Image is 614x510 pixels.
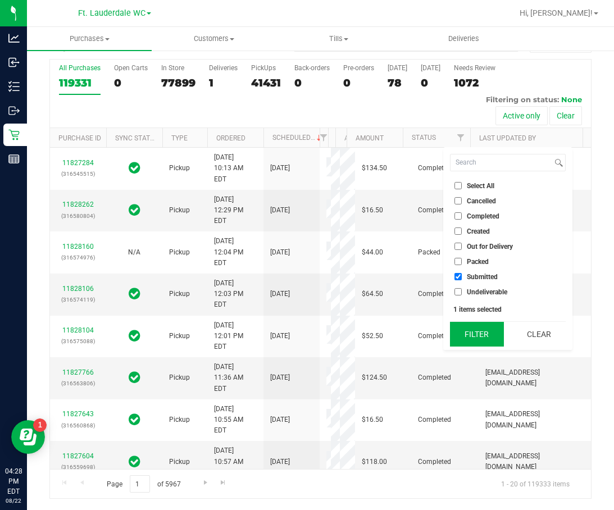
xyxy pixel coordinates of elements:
h3: Purchase Summary: [49,33,230,53]
p: (316574119) [57,294,99,305]
div: All Purchases [59,64,101,72]
a: Last Updated By [479,134,536,142]
span: Pickup [169,163,190,174]
inline-svg: Inbound [8,57,20,68]
a: Purchase ID [58,134,101,142]
span: Pickup [169,457,190,467]
a: Sync Status [115,134,158,142]
span: Pickup [169,331,190,341]
div: 0 [343,76,374,89]
inline-svg: Inventory [8,81,20,92]
span: $52.50 [362,331,383,341]
input: Search [451,154,552,171]
p: (316575088) [57,336,99,347]
input: Cancelled [454,197,462,204]
span: $64.50 [362,289,383,299]
th: Address [335,128,347,148]
span: Cancelled [467,198,496,204]
input: Out for Delivery [454,243,462,250]
span: [DATE] 12:04 PM EDT [214,236,257,268]
span: Completed [418,331,451,341]
span: $134.50 [362,163,387,174]
div: 1 items selected [453,306,562,313]
div: Deliveries [209,64,238,72]
p: 08/22 [5,497,22,505]
a: Type [171,134,188,142]
span: [DATE] [270,289,290,299]
span: Submitted [467,274,498,280]
div: 77899 [161,76,195,89]
span: Deliveries [433,34,494,44]
div: 0 [114,76,148,89]
span: Completed [418,289,451,299]
span: Undeliverable [467,289,507,295]
a: 11827766 [62,368,94,376]
span: In Sync [129,454,140,470]
a: Ordered [216,134,245,142]
a: Tills [276,27,401,51]
a: 11828104 [62,326,94,334]
input: Submitted [454,273,462,280]
div: 119331 [59,76,101,89]
span: Pickup [169,205,190,216]
p: (316574976) [57,252,99,263]
span: [DATE] [270,415,290,425]
a: Filter [452,128,470,147]
span: Completed [418,415,451,425]
span: $16.50 [362,415,383,425]
div: 1 [209,76,238,89]
input: 1 [130,475,150,493]
span: Packed [467,258,489,265]
span: Purchases [27,34,152,44]
inline-svg: Reports [8,153,20,165]
p: 04:28 PM EDT [5,466,22,497]
span: Completed [418,372,451,383]
div: 1072 [454,76,495,89]
span: $16.50 [362,205,383,216]
button: Active only [495,106,548,125]
iframe: Resource center unread badge [33,418,47,432]
span: Packed [418,247,440,258]
span: Customers [152,34,276,44]
div: 41431 [251,76,281,89]
a: Purchases [27,27,152,51]
button: Clear [549,106,582,125]
span: None [561,95,582,104]
a: Customers [152,27,276,51]
a: Amount [356,134,384,142]
input: Packed [454,258,462,265]
span: [DATE] 12:29 PM EDT [214,194,257,227]
p: (316545515) [57,169,99,179]
span: [EMAIL_ADDRESS][DOMAIN_NAME] [485,451,584,472]
p: (316559698) [57,462,99,472]
span: [EMAIL_ADDRESS][DOMAIN_NAME] [485,409,584,430]
span: [DATE] 11:36 AM EDT [214,362,257,394]
div: [DATE] [388,64,407,72]
p: (316580804) [57,211,99,221]
span: [DATE] 10:55 AM EDT [214,404,257,436]
span: In Sync [129,370,140,385]
span: 1 - 20 of 119333 items [492,475,579,492]
button: Clear [512,322,566,347]
p: (316560868) [57,420,99,431]
input: Completed [454,212,462,220]
div: 0 [421,76,440,89]
span: Not Applicable [128,248,140,256]
span: Pickup [169,289,190,299]
span: [DATE] [270,163,290,174]
span: [DATE] 12:01 PM EDT [214,320,257,353]
span: Completed [418,163,451,174]
div: PickUps [251,64,281,72]
span: Completed [418,205,451,216]
a: Deliveries [401,27,526,51]
div: Back-orders [294,64,330,72]
span: [EMAIL_ADDRESS][DOMAIN_NAME] [485,367,584,389]
a: 11828106 [62,285,94,293]
div: Pre-orders [343,64,374,72]
span: [DATE] [270,247,290,258]
div: Open Carts [114,64,148,72]
span: Created [467,228,490,235]
span: [DATE] 10:13 AM EDT [214,152,257,185]
span: Hi, [PERSON_NAME]! [520,8,593,17]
